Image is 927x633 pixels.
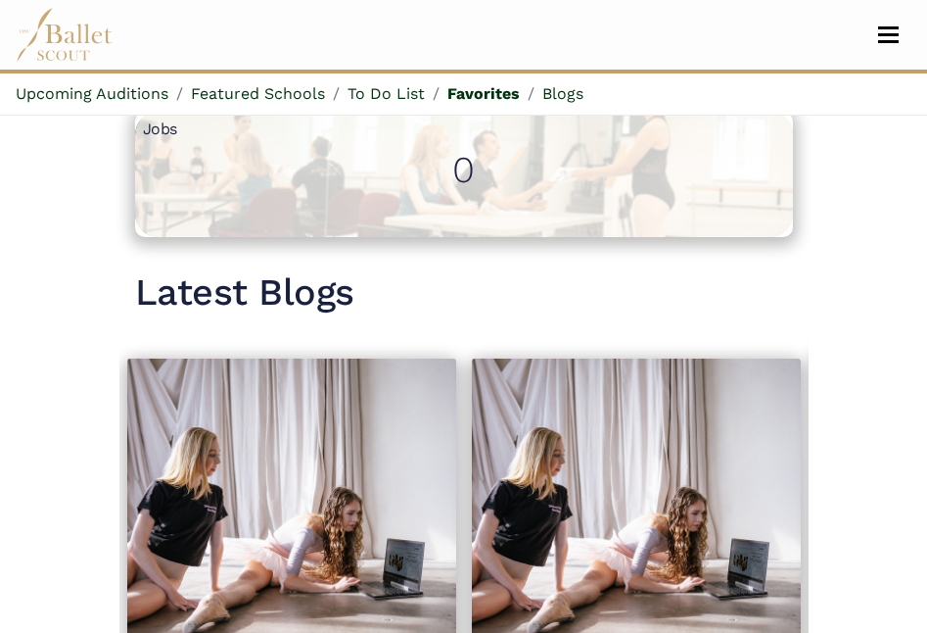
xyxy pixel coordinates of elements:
a: Featured Schools [191,84,325,103]
button: Toggle navigation [865,25,911,44]
a: Blogs [542,84,583,103]
a: To Do List [348,84,425,103]
span: 0 [143,140,785,532]
h4: Jobs [143,120,785,140]
a: Favorites [447,84,520,103]
a: Upcoming Auditions [16,84,168,103]
h1: Latest Blogs [135,268,793,316]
